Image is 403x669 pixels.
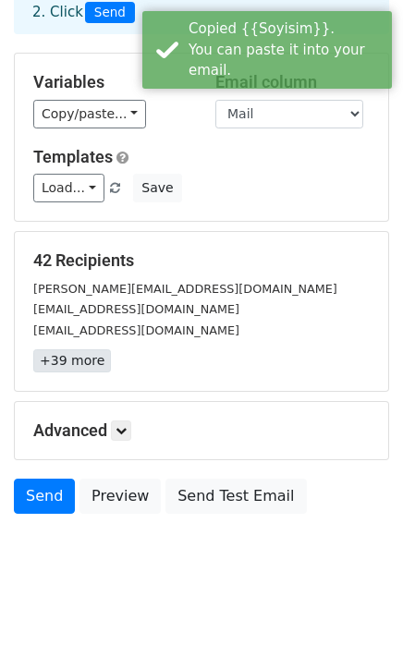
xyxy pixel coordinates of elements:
a: Send [14,479,75,514]
small: [EMAIL_ADDRESS][DOMAIN_NAME] [33,323,239,337]
a: Templates [33,147,113,166]
small: [EMAIL_ADDRESS][DOMAIN_NAME] [33,302,239,316]
a: Preview [79,479,161,514]
a: +39 more [33,349,111,372]
h5: Variables [33,72,188,92]
iframe: Chat Widget [311,580,403,669]
h5: 42 Recipients [33,250,370,271]
a: Copy/paste... [33,100,146,128]
a: Send Test Email [165,479,306,514]
h5: Advanced [33,420,370,441]
button: Save [133,174,181,202]
a: Load... [33,174,104,202]
span: Send [85,2,135,24]
div: Sohbet Aracı [311,580,403,669]
div: Copied {{Soyisim}}. You can paste it into your email. [189,18,385,81]
small: [PERSON_NAME][EMAIL_ADDRESS][DOMAIN_NAME] [33,282,337,296]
